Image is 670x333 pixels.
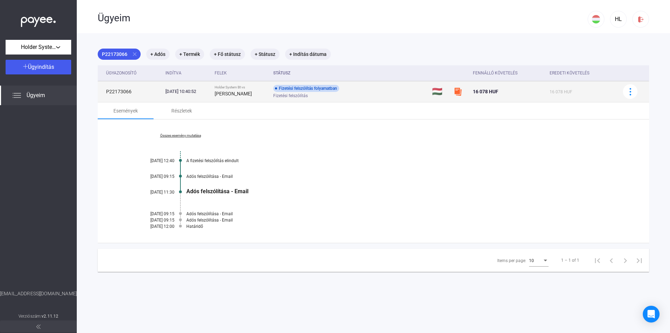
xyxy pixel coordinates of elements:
mat-chip: + Státusz [251,49,280,60]
mat-chip: + Adós [146,49,170,60]
div: Eredeti követelés [550,69,589,77]
span: 16 078 HUF [473,89,498,94]
div: Fizetési felszólítás folyamatban [273,85,339,92]
img: arrow-double-left-grey.svg [36,325,40,329]
mat-icon: close [132,51,138,57]
button: Previous page [604,253,618,267]
div: Részletek [171,107,192,115]
mat-chip: P22173066 [98,49,141,60]
div: [DATE] 11:30 [133,190,174,195]
div: Ügyeim [98,12,588,24]
div: Fennálló követelés [473,69,518,77]
div: [DATE] 12:00 [133,224,174,229]
button: Last page [632,253,646,267]
div: Adós felszólítása - Email [186,174,614,179]
td: P22173066 [98,81,163,102]
button: First page [590,253,604,267]
mat-chip: + Termék [175,49,204,60]
button: HL [610,11,627,28]
div: Felek [215,69,227,77]
span: Fizetési felszólítás [273,92,308,100]
div: Indítva [165,69,209,77]
div: Események [113,107,138,115]
img: more-blue [627,88,634,95]
a: Összes esemény mutatása [133,133,228,138]
button: Ügyindítás [6,60,71,74]
div: HL [612,15,624,23]
img: list.svg [13,91,21,100]
div: Fennálló követelés [473,69,544,77]
div: [DATE] 09:15 [133,218,174,223]
span: Ügyindítás [28,64,54,70]
div: [DATE] 12:40 [133,158,174,163]
div: Holder System Bt vs [215,85,267,89]
strong: [PERSON_NAME] [215,91,252,96]
img: logout-red [637,16,645,23]
button: Next page [618,253,632,267]
div: Items per page: [497,256,526,265]
th: Státusz [270,65,429,81]
span: 16 078 HUF [550,89,572,94]
div: Open Intercom Messenger [643,306,660,323]
div: A fizetési felszólítás elindult [186,158,614,163]
mat-select: Items per page: [529,256,549,265]
img: szamlazzhu-mini [454,87,462,96]
td: 🇭🇺 [429,81,451,102]
strong: v2.11.12 [42,314,58,319]
div: Határidő [186,224,614,229]
button: logout-red [632,11,649,28]
button: Holder System Bt [6,40,71,55]
div: Ügyazonosító [106,69,136,77]
span: Ügyeim [27,91,45,100]
button: more-blue [623,84,638,99]
div: [DATE] 09:15 [133,211,174,216]
div: Adós felszólítása - Email [186,211,614,216]
div: Indítva [165,69,181,77]
div: [DATE] 10:40:52 [165,88,209,95]
mat-chip: + Indítás dátuma [285,49,331,60]
img: plus-white.svg [23,64,28,69]
div: 1 – 1 of 1 [561,256,579,265]
div: Eredeti követelés [550,69,614,77]
div: Adós felszólítása - Email [186,218,614,223]
img: white-payee-white-dot.svg [21,13,56,27]
div: Adós felszólítása - Email [186,188,614,195]
div: Felek [215,69,267,77]
mat-chip: + Fő státusz [210,49,245,60]
span: 10 [529,258,534,263]
div: Ügyazonosító [106,69,160,77]
img: HU [592,15,600,23]
button: HU [588,11,604,28]
span: Holder System Bt [21,43,56,51]
div: [DATE] 09:15 [133,174,174,179]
